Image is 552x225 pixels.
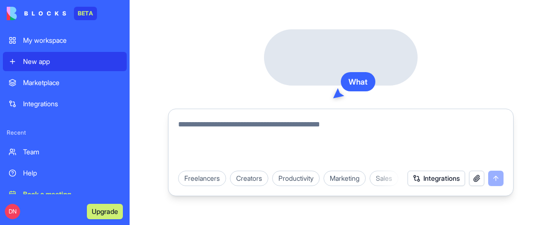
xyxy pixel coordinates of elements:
a: Upgrade [87,206,123,216]
div: Sales [370,171,398,186]
img: logo [7,7,66,20]
a: Marketplace [3,73,127,92]
span: DN [5,204,20,219]
div: Book a meeting [23,189,121,199]
div: New app [23,57,121,66]
a: BETA [7,7,97,20]
div: Integrations [23,99,121,109]
div: Productivity [272,171,320,186]
div: Freelancers [178,171,226,186]
a: Book a meeting [3,185,127,204]
a: Team [3,142,127,162]
div: Team [23,147,121,157]
a: Integrations [3,94,127,113]
div: What [341,72,375,91]
div: Marketplace [23,78,121,87]
div: Help [23,168,121,178]
button: Integrations [408,171,465,186]
span: Recent [3,129,127,137]
div: Marketing [324,171,366,186]
a: New app [3,52,127,71]
a: Help [3,163,127,183]
a: My workspace [3,31,127,50]
div: BETA [74,7,97,20]
div: Creators [230,171,268,186]
button: Upgrade [87,204,123,219]
div: My workspace [23,36,121,45]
